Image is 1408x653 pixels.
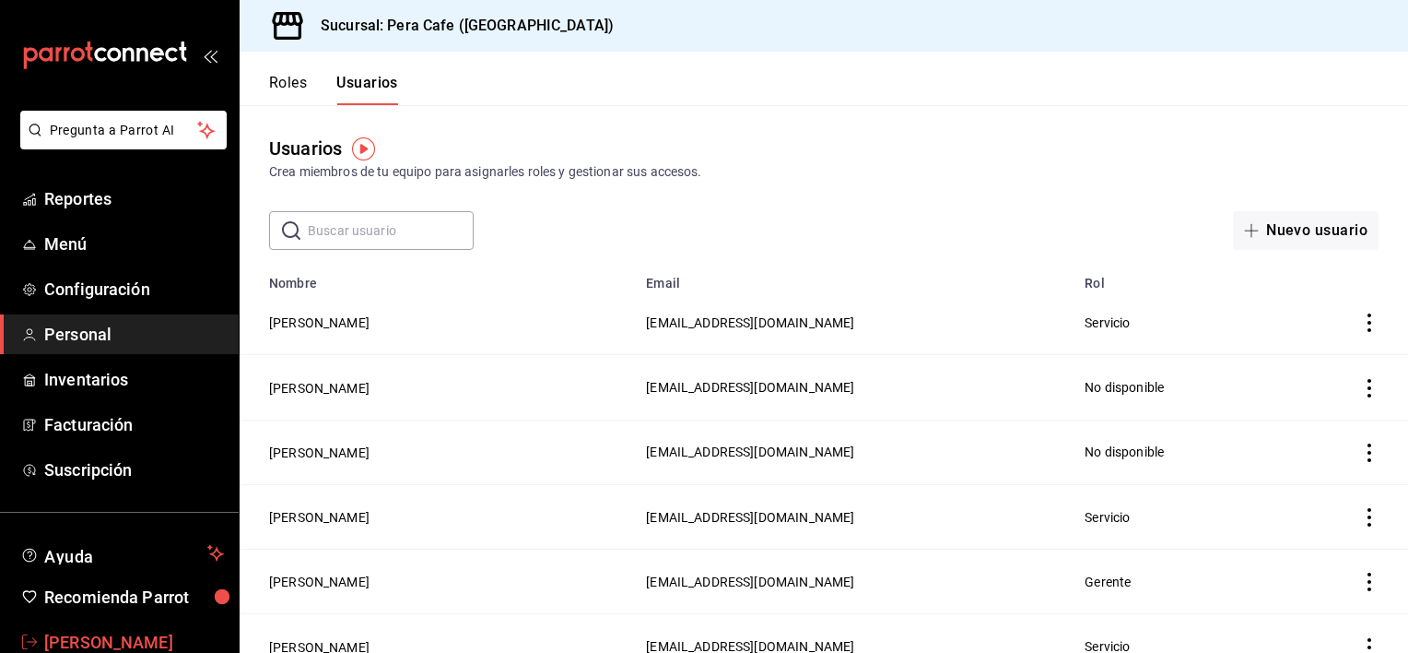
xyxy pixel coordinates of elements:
[1074,420,1281,484] td: No disponible
[306,15,614,37] h3: Sucursal: Pera Cafe ([GEOGRAPHIC_DATA])
[646,380,854,395] span: [EMAIL_ADDRESS][DOMAIN_NAME]
[13,134,227,153] a: Pregunta a Parrot AI
[44,585,224,610] span: Recomienda Parrot
[1360,314,1379,332] button: actions
[50,121,198,140] span: Pregunta a Parrot AI
[1360,508,1379,527] button: actions
[646,445,854,459] span: [EMAIL_ADDRESS][DOMAIN_NAME]
[269,379,370,398] button: [PERSON_NAME]
[1085,315,1130,330] span: Servicio
[635,265,1074,291] th: Email
[1360,379,1379,398] button: actions
[44,457,224,482] span: Suscripción
[44,367,224,392] span: Inventarios
[336,74,398,105] button: Usuarios
[44,322,224,347] span: Personal
[269,74,398,105] div: navigation tabs
[269,162,1379,182] div: Crea miembros de tu equipo para asignarles roles y gestionar sus accesos.
[44,277,224,302] span: Configuración
[44,412,224,437] span: Facturación
[352,137,375,160] img: Tooltip marker
[20,111,227,149] button: Pregunta a Parrot AI
[1074,355,1281,420] td: No disponible
[308,212,474,249] input: Buscar usuario
[269,74,307,105] button: Roles
[1233,211,1379,250] button: Nuevo usuario
[203,48,217,63] button: open_drawer_menu
[44,542,200,564] span: Ayuda
[1085,510,1130,525] span: Servicio
[646,575,854,589] span: [EMAIL_ADDRESS][DOMAIN_NAME]
[646,315,854,330] span: [EMAIL_ADDRESS][DOMAIN_NAME]
[240,265,635,291] th: Nombre
[269,508,370,527] button: [PERSON_NAME]
[269,314,370,332] button: [PERSON_NAME]
[269,573,370,591] button: [PERSON_NAME]
[269,444,370,462] button: [PERSON_NAME]
[646,510,854,525] span: [EMAIL_ADDRESS][DOMAIN_NAME]
[44,232,224,256] span: Menú
[1074,265,1281,291] th: Rol
[44,186,224,211] span: Reportes
[1360,573,1379,591] button: actions
[1360,444,1379,462] button: actions
[1085,575,1131,589] span: Gerente
[269,135,342,162] div: Usuarios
